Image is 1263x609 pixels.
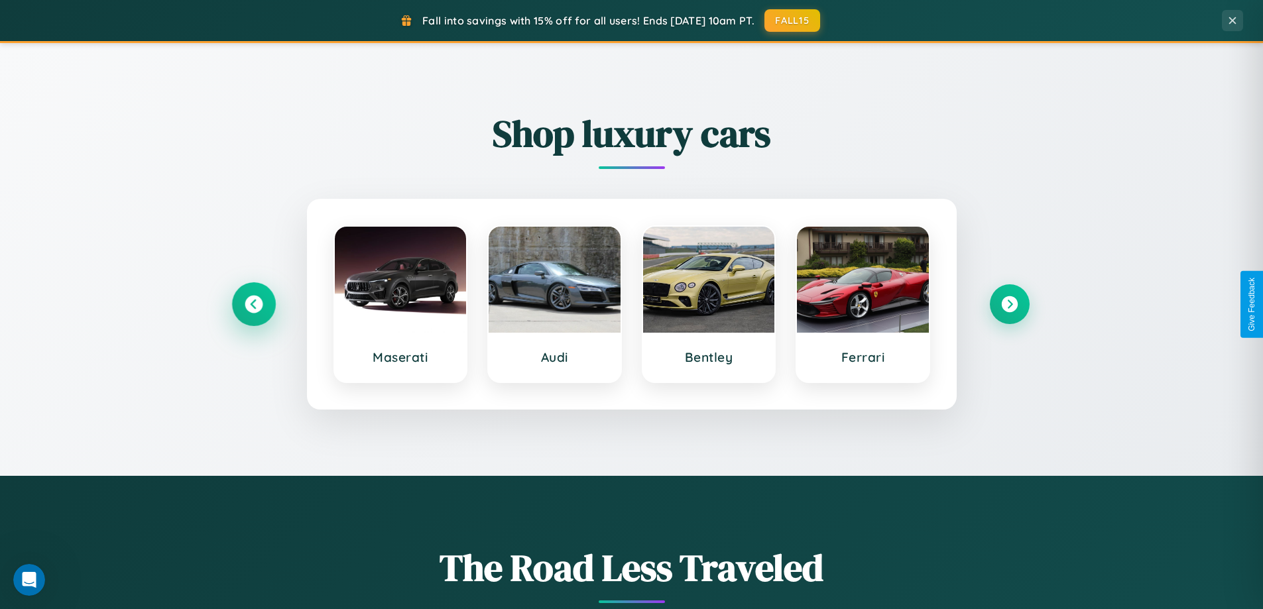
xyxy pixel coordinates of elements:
[422,14,754,27] span: Fall into savings with 15% off for all users! Ends [DATE] 10am PT.
[234,542,1030,593] h1: The Road Less Traveled
[234,108,1030,159] h2: Shop luxury cars
[348,349,453,365] h3: Maserati
[1247,278,1256,331] div: Give Feedback
[502,349,607,365] h3: Audi
[764,9,820,32] button: FALL15
[13,564,45,596] iframe: Intercom live chat
[810,349,916,365] h3: Ferrari
[656,349,762,365] h3: Bentley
